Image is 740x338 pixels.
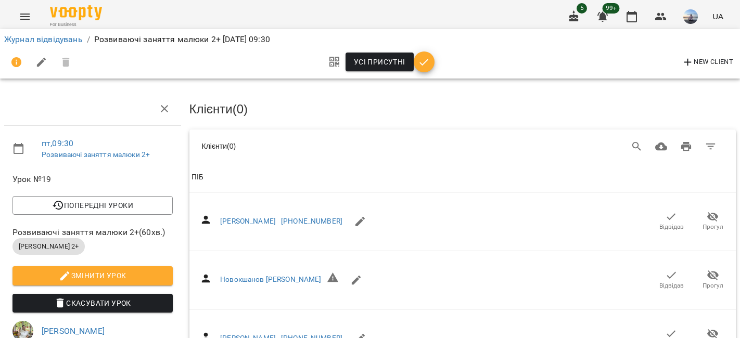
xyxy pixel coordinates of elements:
[12,226,173,239] span: Розвиваючі заняття малюки 2+ ( 60 хв. )
[12,4,37,29] button: Menu
[650,207,692,236] button: Відвідав
[577,3,587,14] span: 5
[692,265,734,294] button: Прогул
[12,294,173,313] button: Скасувати Урок
[220,275,322,283] a: Новокшанов [PERSON_NAME]
[659,281,684,290] span: Відвідав
[12,173,173,186] span: Урок №19
[189,102,736,116] h3: Клієнти ( 0 )
[12,196,173,215] button: Попередні уроки
[202,141,430,151] div: Клієнти ( 0 )
[624,134,649,159] button: Search
[42,138,73,148] a: пт , 09:30
[327,271,339,288] h6: Невірний формат телефону ${ phone }
[220,217,276,225] a: [PERSON_NAME]
[682,56,733,69] span: New Client
[712,11,723,22] span: UA
[50,21,102,28] span: For Business
[94,33,270,46] p: Розвиваючі заняття малюки 2+ [DATE] 09:30
[21,297,164,309] span: Скасувати Урок
[21,269,164,282] span: Змінити урок
[703,281,723,290] span: Прогул
[192,171,734,184] span: ПІБ
[50,5,102,20] img: Voopty Logo
[692,207,734,236] button: Прогул
[698,134,723,159] button: Фільтр
[189,129,736,163] div: Table Toolbar
[12,266,173,285] button: Змінити урок
[4,34,83,44] a: Журнал відвідувань
[683,9,698,24] img: a5695baeaf149ad4712b46ffea65b4f5.jpg
[192,171,203,184] div: ПІБ
[649,134,674,159] button: Завантажити CSV
[42,326,105,336] a: [PERSON_NAME]
[703,223,723,231] span: Прогул
[87,33,90,46] li: /
[12,242,85,251] span: [PERSON_NAME] 2+
[650,265,692,294] button: Відвідав
[679,54,736,71] button: New Client
[192,171,203,184] div: Sort
[659,223,684,231] span: Відвідав
[42,150,150,159] a: Розвиваючі заняття малюки 2+
[354,56,405,68] span: Усі присутні
[346,53,414,71] button: Усі присутні
[708,7,728,26] button: UA
[21,199,164,212] span: Попередні уроки
[674,134,699,159] button: Друк
[603,3,620,14] span: 99+
[4,33,736,46] nav: breadcrumb
[281,217,342,225] a: [PHONE_NUMBER]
